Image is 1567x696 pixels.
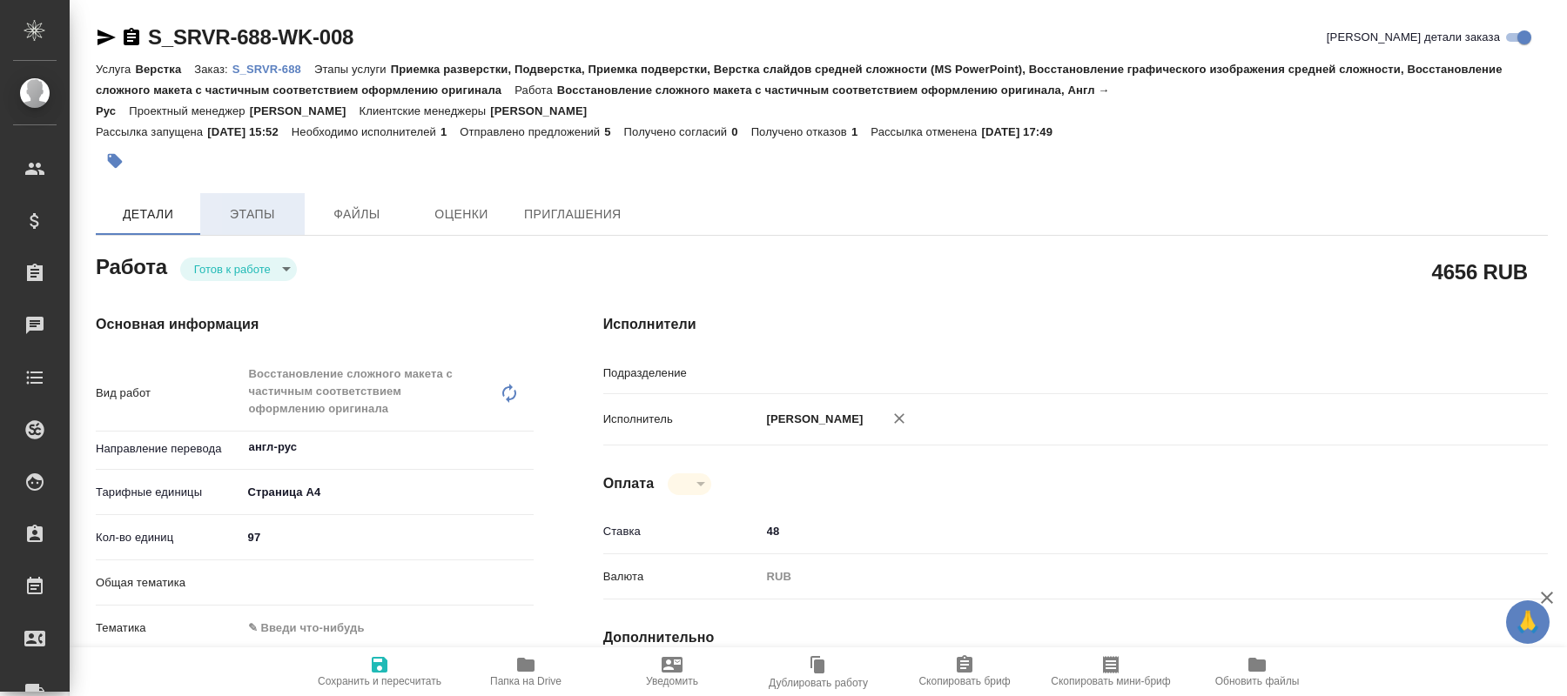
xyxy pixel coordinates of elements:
p: Работа [514,84,557,97]
button: Обновить файлы [1184,647,1330,696]
input: ✎ Введи что-нибудь [242,525,534,550]
p: Исполнитель [603,411,761,428]
button: Добавить тэг [96,142,134,180]
h2: Работа [96,250,167,281]
p: Клиентские менеджеры [360,104,491,117]
button: Сохранить и пересчитать [306,647,453,696]
p: Кол-во единиц [96,529,242,546]
p: 1 [441,125,460,138]
h4: Дополнительно [603,627,1548,648]
button: Папка на Drive [453,647,599,696]
span: Этапы [211,204,294,225]
span: Уведомить [646,675,698,687]
h2: 4656 RUB [1432,257,1528,286]
p: Тарифные единицы [96,484,242,501]
p: [DATE] 15:52 [207,125,292,138]
button: Open [524,445,528,449]
button: Готов к работе [189,262,276,277]
div: ​ [242,568,534,598]
p: Необходимо исполнителей [292,125,441,138]
input: ✎ Введи что-нибудь [761,519,1469,544]
p: Общая тематика [96,574,242,592]
div: ✎ Введи что-нибудь [248,619,513,637]
span: Дублировать работу [769,677,868,689]
p: Отправлено предложений [460,125,604,138]
span: Папка на Drive [490,675,562,687]
button: Удалить исполнителя [880,399,918,438]
span: Сохранить и пересчитать [318,675,441,687]
p: [PERSON_NAME] [250,104,360,117]
button: Дублировать работу [745,647,891,696]
span: Детали [106,204,190,225]
p: Заказ: [194,63,232,76]
div: ✎ Введи что-нибудь [242,613,534,643]
span: Приглашения [524,204,622,225]
p: Проектный менеджер [129,104,249,117]
p: [PERSON_NAME] [761,411,864,428]
p: 1 [851,125,871,138]
p: Восстановление сложного макета с частичным соответствием оформлению оригинала, Англ → Рус [96,84,1110,117]
p: Получено согласий [624,125,732,138]
p: Тематика [96,619,242,637]
span: Файлы [315,204,399,225]
div: Готов к работе [180,258,297,281]
div: Страница А4 [242,478,534,507]
p: 5 [604,125,623,138]
span: Оценки [420,204,503,225]
button: 🙏 [1506,600,1550,644]
a: S_SRVR-688-WK-008 [148,25,353,49]
p: Подразделение [603,365,761,382]
button: Скопировать бриф [891,647,1038,696]
span: Обновить файлы [1215,675,1300,687]
h4: Основная информация [96,314,534,335]
p: Вид работ [96,385,242,402]
button: Уведомить [599,647,745,696]
button: Скопировать ссылку [121,27,142,48]
p: S_SRVR-688 [232,63,314,76]
p: Приемка разверстки, Подверстка, Приемка подверстки, Верстка слайдов средней сложности (MS PowerPo... [96,63,1503,97]
button: Open [1460,370,1463,373]
p: 0 [731,125,750,138]
p: Верстка [135,63,194,76]
p: Рассылка запущена [96,125,207,138]
span: Скопировать бриф [918,675,1010,687]
button: Скопировать ссылку для ЯМессенджера [96,27,117,48]
p: [PERSON_NAME] [490,104,600,117]
p: Валюта [603,568,761,586]
p: [DATE] 17:49 [981,125,1066,138]
p: Услуга [96,63,135,76]
h4: Оплата [603,473,655,494]
p: Получено отказов [751,125,851,138]
span: 🙏 [1513,604,1543,640]
a: S_SRVR-688 [232,61,314,76]
span: [PERSON_NAME] детали заказа [1327,29,1500,46]
p: Этапы услуги [314,63,391,76]
h4: Исполнители [603,314,1548,335]
div: Готов к работе [668,473,711,495]
p: Направление перевода [96,440,242,458]
p: Рассылка отменена [871,125,981,138]
span: Скопировать мини-бриф [1051,675,1170,687]
button: Скопировать мини-бриф [1038,647,1184,696]
div: RUB [761,562,1469,592]
p: Ставка [603,523,761,540]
